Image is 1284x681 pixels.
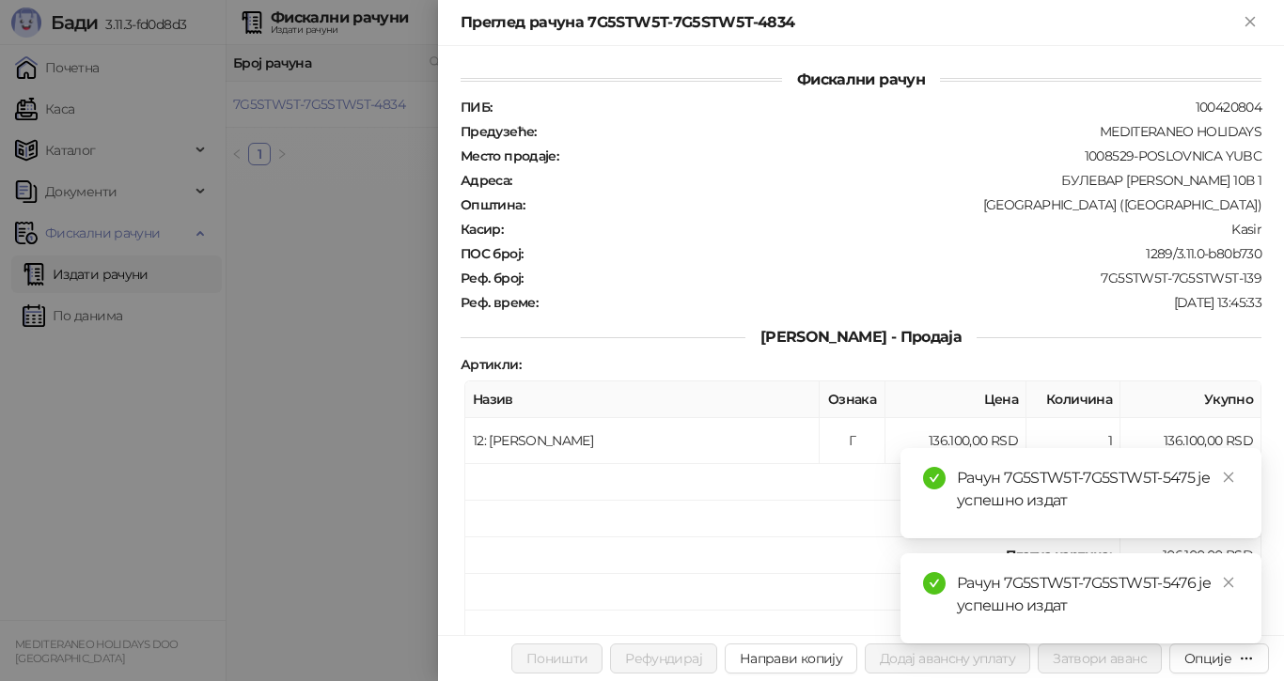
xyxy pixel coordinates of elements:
[745,328,977,346] span: [PERSON_NAME] - Продаја
[725,643,857,673] button: Направи копију
[560,147,1263,164] div: 1008529-POSLOVNICA YUBC
[505,221,1263,238] div: Kasir
[1038,643,1162,673] button: Затвори аванс
[1120,381,1261,418] th: Укупно
[1222,576,1235,589] span: close
[461,123,537,140] strong: Предузеће :
[1026,381,1120,418] th: Количина
[461,99,492,116] strong: ПИБ :
[885,418,1026,464] td: 136.100,00 RSD
[525,270,1263,286] div: 7G5STW5T-7G5STW5T-139
[461,172,512,189] strong: Адреса :
[1026,418,1120,464] td: 1
[461,196,525,213] strong: Општина :
[465,418,820,464] td: 12: [PERSON_NAME]
[1120,418,1261,464] td: 136.100,00 RSD
[493,99,1263,116] div: 100420804
[885,381,1026,418] th: Цена
[461,11,1239,34] div: Преглед рачуна 7G5STW5T-7G5STW5T-4834
[1169,643,1269,673] button: Опције
[1218,467,1239,488] a: Close
[526,196,1263,213] div: [GEOGRAPHIC_DATA] ([GEOGRAPHIC_DATA])
[461,270,524,286] strong: Реф. број :
[465,381,820,418] th: Назив
[1239,11,1261,34] button: Close
[461,356,521,373] strong: Артикли :
[511,643,603,673] button: Поништи
[539,123,1263,140] div: MEDITERANEO HOLIDAYS
[540,294,1263,311] div: [DATE] 13:45:33
[820,381,885,418] th: Ознака
[923,572,946,595] span: check-circle
[461,245,523,262] strong: ПОС број :
[514,172,1263,189] div: БУЛЕВАР [PERSON_NAME] 10В 1
[957,467,1239,512] div: Рачун 7G5STW5T-7G5STW5T-5475 је успешно издат
[740,650,842,667] span: Направи копију
[461,147,558,164] strong: Место продаје :
[525,245,1263,262] div: 1289/3.11.0-b80b730
[1222,471,1235,484] span: close
[957,572,1239,617] div: Рачун 7G5STW5T-7G5STW5T-5476 је успешно издат
[1218,572,1239,593] a: Close
[782,70,940,88] span: Фискални рачун
[461,221,503,238] strong: Касир :
[865,643,1030,673] button: Додај авансну уплату
[461,294,538,311] strong: Реф. време :
[923,467,946,489] span: check-circle
[1184,650,1231,667] div: Опције
[820,418,885,464] td: Г
[610,643,717,673] button: Рефундирај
